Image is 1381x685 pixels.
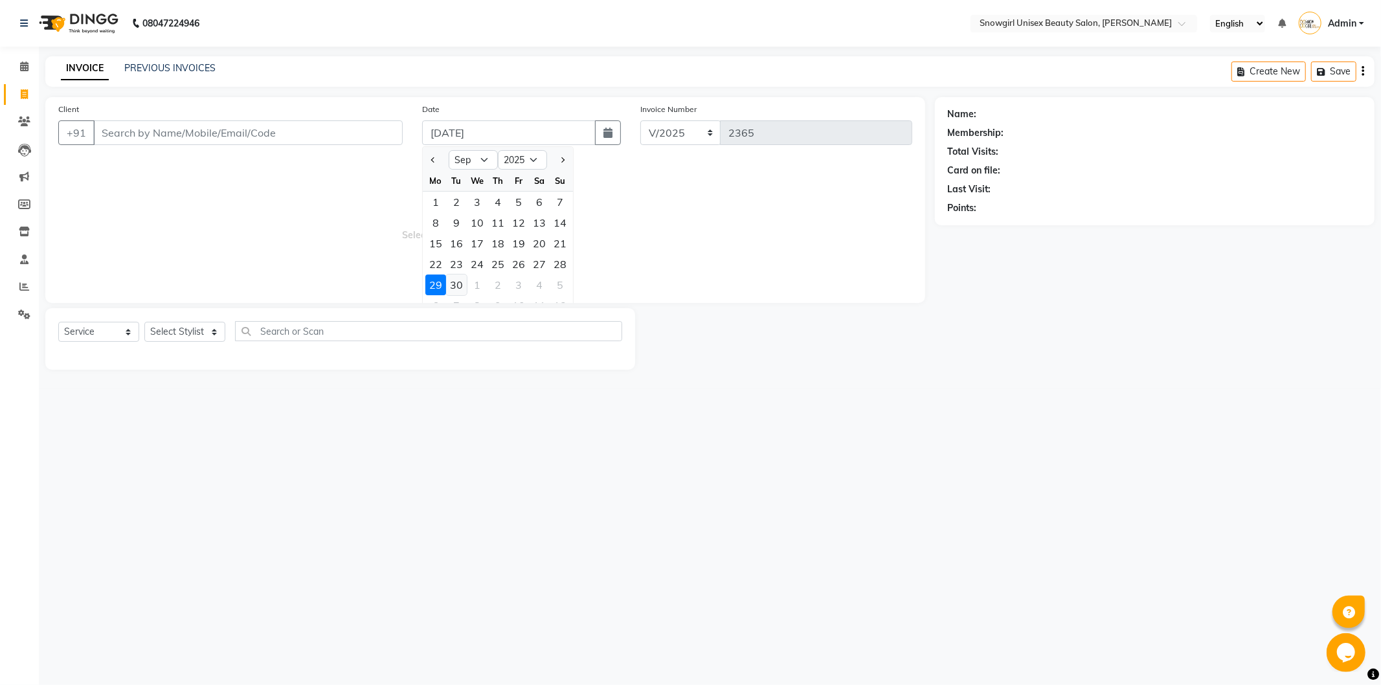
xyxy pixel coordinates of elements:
[428,150,439,170] button: Previous month
[550,192,570,212] div: 7
[488,275,508,295] div: 2
[948,201,977,215] div: Points:
[446,233,467,254] div: Tuesday, September 16, 2025
[508,212,529,233] div: 12
[93,120,403,145] input: Search by Name/Mobile/Email/Code
[488,212,508,233] div: Thursday, September 11, 2025
[529,192,550,212] div: Saturday, September 6, 2025
[446,233,467,254] div: 16
[425,170,446,191] div: Mo
[508,233,529,254] div: Friday, September 19, 2025
[467,295,488,316] div: 8
[1311,62,1356,82] button: Save
[529,254,550,275] div: 27
[488,254,508,275] div: 25
[422,104,440,115] label: Date
[529,295,550,316] div: Saturday, October 11, 2025
[425,212,446,233] div: Monday, September 8, 2025
[425,192,446,212] div: Monday, September 1, 2025
[529,192,550,212] div: 6
[446,212,467,233] div: 9
[508,170,529,191] div: Fr
[467,170,488,191] div: We
[1231,62,1306,82] button: Create New
[948,145,999,159] div: Total Visits:
[508,192,529,212] div: Friday, September 5, 2025
[58,104,79,115] label: Client
[508,212,529,233] div: Friday, September 12, 2025
[467,212,488,233] div: 10
[948,107,977,121] div: Name:
[1299,12,1321,34] img: Admin
[529,275,550,295] div: 4
[61,57,109,80] a: INVOICE
[488,192,508,212] div: 4
[1327,633,1368,672] iframe: chat widget
[467,254,488,275] div: Wednesday, September 24, 2025
[446,254,467,275] div: Tuesday, September 23, 2025
[948,126,1004,140] div: Membership:
[508,254,529,275] div: 26
[425,254,446,275] div: Monday, September 22, 2025
[124,62,216,74] a: PREVIOUS INVOICES
[550,212,570,233] div: 14
[529,233,550,254] div: Saturday, September 20, 2025
[488,233,508,254] div: Thursday, September 18, 2025
[467,212,488,233] div: Wednesday, September 10, 2025
[467,192,488,212] div: 3
[425,275,446,295] div: 29
[550,192,570,212] div: Sunday, September 7, 2025
[640,104,697,115] label: Invoice Number
[488,212,508,233] div: 11
[508,275,529,295] div: Friday, October 3, 2025
[467,295,488,316] div: Wednesday, October 8, 2025
[467,233,488,254] div: 17
[550,254,570,275] div: Sunday, September 28, 2025
[446,170,467,191] div: Tu
[488,275,508,295] div: Thursday, October 2, 2025
[508,254,529,275] div: Friday, September 26, 2025
[467,254,488,275] div: 24
[508,295,529,316] div: Friday, October 10, 2025
[425,295,446,316] div: Monday, October 6, 2025
[33,5,122,41] img: logo
[508,295,529,316] div: 10
[425,192,446,212] div: 1
[449,150,498,170] select: Select month
[467,233,488,254] div: Wednesday, September 17, 2025
[425,233,446,254] div: 15
[498,150,547,170] select: Select year
[488,254,508,275] div: Thursday, September 25, 2025
[1328,17,1356,30] span: Admin
[557,150,568,170] button: Next month
[488,233,508,254] div: 18
[446,212,467,233] div: Tuesday, September 9, 2025
[550,254,570,275] div: 28
[446,275,467,295] div: Tuesday, September 30, 2025
[550,212,570,233] div: Sunday, September 14, 2025
[550,295,570,316] div: Sunday, October 12, 2025
[235,321,622,341] input: Search or Scan
[425,275,446,295] div: Monday, September 29, 2025
[488,170,508,191] div: Th
[425,295,446,316] div: 6
[550,170,570,191] div: Su
[446,192,467,212] div: 2
[446,275,467,295] div: 30
[446,295,467,316] div: 7
[529,295,550,316] div: 11
[142,5,199,41] b: 08047224946
[550,233,570,254] div: Sunday, September 21, 2025
[550,275,570,295] div: 5
[508,233,529,254] div: 19
[488,295,508,316] div: 9
[948,164,1001,177] div: Card on file:
[948,183,991,196] div: Last Visit:
[425,254,446,275] div: 22
[508,275,529,295] div: 3
[425,212,446,233] div: 8
[529,170,550,191] div: Sa
[58,161,912,290] span: Select & add items from the list below
[508,192,529,212] div: 5
[446,192,467,212] div: Tuesday, September 2, 2025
